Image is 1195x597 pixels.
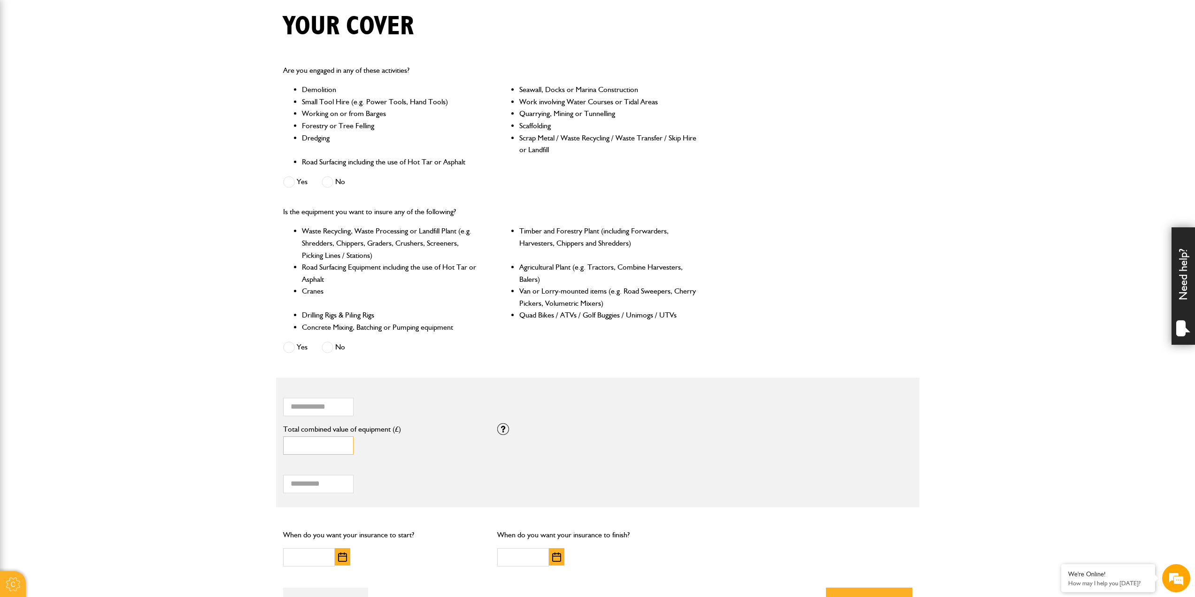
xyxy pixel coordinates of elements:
li: Quarrying, Mining or Tunnelling [519,108,697,120]
img: Choose date [552,552,561,562]
label: No [322,176,345,188]
div: Need help? [1172,227,1195,345]
img: d_20077148190_company_1631870298795_20077148190 [16,52,39,65]
label: No [322,341,345,353]
li: Van or Lorry-mounted items (e.g. Road Sweepers, Cherry Pickers, Volumetric Mixers) [519,285,697,309]
li: Drilling Rigs & Piling Rigs [302,309,480,321]
p: How may I help you today? [1068,580,1148,587]
label: Yes [283,341,308,353]
input: Enter your email address [12,115,171,135]
li: Road Surfacing Equipment including the use of Hot Tar or Asphalt [302,261,480,285]
label: Yes [283,176,308,188]
li: Road Surfacing including the use of Hot Tar or Asphalt [302,156,480,168]
textarea: Type your message and hit 'Enter' [12,170,171,281]
li: Quad Bikes / ATVs / Golf Buggies / Unimogs / UTVs [519,309,697,321]
li: Agricultural Plant (e.g. Tractors, Combine Harvesters, Balers) [519,261,697,285]
h1: Your cover [283,11,414,42]
li: Forestry or Tree Felling [302,120,480,132]
li: Small Tool Hire (e.g. Power Tools, Hand Tools) [302,96,480,108]
input: Enter your phone number [12,142,171,163]
li: Scrap Metal / Waste Recycling / Waste Transfer / Skip Hire or Landfill [519,132,697,156]
input: Enter your last name [12,87,171,108]
p: When do you want your insurance to start? [283,529,484,541]
div: Chat with us now [49,53,158,65]
li: Cranes [302,285,480,309]
div: We're Online! [1068,570,1148,578]
img: Choose date [338,552,347,562]
p: When do you want your insurance to finish? [497,529,698,541]
li: Work involving Water Courses or Tidal Areas [519,96,697,108]
li: Timber and Forestry Plant (including Forwarders, Harvesters, Chippers and Shredders) [519,225,697,261]
label: Total combined value of equipment (£) [283,426,484,433]
li: Seawall, Docks or Marina Construction [519,84,697,96]
li: Concrete Mixing, Batching or Pumping equipment [302,321,480,333]
div: Minimize live chat window [154,5,177,27]
li: Waste Recycling, Waste Processing or Landfill Plant (e.g. Shredders, Chippers, Graders, Crushers,... [302,225,480,261]
li: Scaffolding [519,120,697,132]
li: Dredging [302,132,480,156]
em: Start Chat [128,289,170,302]
p: Are you engaged in any of these activities? [283,64,698,77]
p: Is the equipment you want to insure any of the following? [283,206,698,218]
li: Demolition [302,84,480,96]
li: Working on or from Barges [302,108,480,120]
